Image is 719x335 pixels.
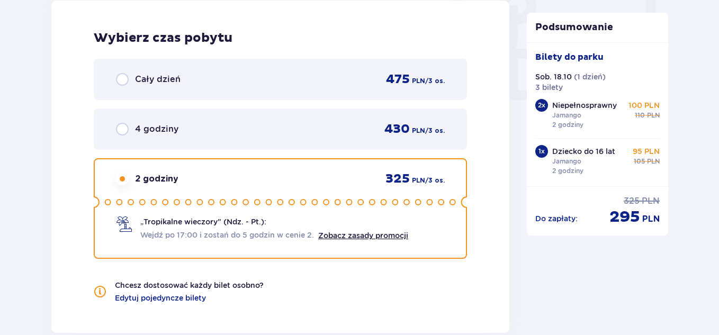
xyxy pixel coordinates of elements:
span: PLN [647,157,660,166]
p: Niepełnosprawny [552,100,617,111]
p: Bilety do parku [535,51,604,63]
span: 295 [609,207,640,227]
p: 95 PLN [633,146,660,157]
h2: Wybierz czas pobytu [94,30,467,46]
span: PLN [412,126,425,135]
span: 4 godziny [135,123,178,135]
span: PLN [642,213,660,225]
span: PLN [647,111,660,120]
span: / 3 os. [425,176,445,185]
div: 1 x [535,145,548,158]
div: 2 x [535,99,548,112]
p: Do zapłaty : [535,213,578,224]
span: PLN [642,195,660,207]
p: Jamango [552,157,581,166]
p: 2 godziny [552,166,583,176]
p: 100 PLN [628,100,660,111]
span: 110 [635,111,645,120]
span: PLN [412,76,425,86]
span: 475 [386,71,410,87]
p: Podsumowanie [527,21,669,34]
p: 3 bilety [535,82,563,93]
a: Zobacz zasady promocji [318,231,408,240]
p: Sob. 18.10 [535,71,572,82]
span: „Tropikalne wieczory" (Ndz. - Pt.): [140,216,266,227]
span: / 3 os. [425,126,445,135]
span: Wejdź po 17:00 i zostań do 5 godzin w cenie 2. [140,230,314,240]
span: 325 [385,171,410,187]
span: / 3 os. [425,76,445,86]
p: Jamango [552,111,581,120]
p: Dziecko do 16 lat [552,146,615,157]
a: Edytuj pojedyncze bilety [115,293,206,303]
p: 2 godziny [552,120,583,130]
span: Cały dzień [135,74,181,85]
span: PLN [412,176,425,185]
p: ( 1 dzień ) [574,71,606,82]
p: Chcesz dostosować każdy bilet osobno? [115,280,264,291]
span: 325 [624,195,640,207]
span: 105 [634,157,645,166]
span: 430 [384,121,410,137]
span: 2 godziny [135,173,178,185]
